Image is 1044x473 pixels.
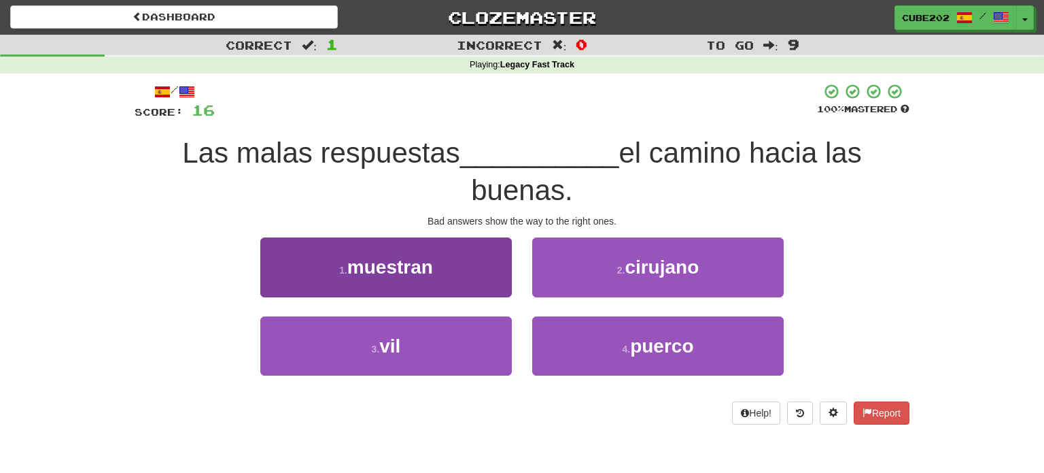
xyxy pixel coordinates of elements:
span: : [302,39,317,51]
small: 4 . [622,344,630,355]
button: 1.muestran [260,238,512,297]
div: / [135,83,215,100]
span: puerco [630,336,693,357]
span: muestran [347,257,433,278]
span: el camino hacia las buenas. [471,137,861,206]
span: vil [379,336,400,357]
span: __________ [460,137,619,169]
strong: Legacy Fast Track [500,60,574,69]
span: / [979,11,986,20]
button: 2.cirujano [532,238,784,297]
button: Report [854,402,909,425]
div: Bad answers show the way to the right ones. [135,214,909,228]
a: Clozemaster [358,5,686,29]
span: 100 % [817,103,844,114]
button: Help! [732,402,780,425]
button: Round history (alt+y) [787,402,813,425]
span: cirujano [625,257,699,278]
span: Correct [226,38,292,52]
button: 4.puerco [532,316,784,376]
small: 3 . [372,344,380,355]
small: 1 . [339,265,347,276]
span: Las malas respuestas [182,137,460,169]
a: Cube202 / [894,5,1017,30]
span: Score: [135,106,184,118]
button: 3.vil [260,316,512,376]
div: Mastered [817,103,909,116]
span: To go [706,38,754,52]
span: : [552,39,567,51]
span: 9 [788,36,799,52]
span: 16 [192,101,215,118]
span: : [763,39,778,51]
a: Dashboard [10,5,338,29]
span: 0 [576,36,587,52]
span: Incorrect [457,38,542,52]
span: 1 [326,36,338,52]
span: Cube202 [902,12,950,24]
small: 2 . [617,265,625,276]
